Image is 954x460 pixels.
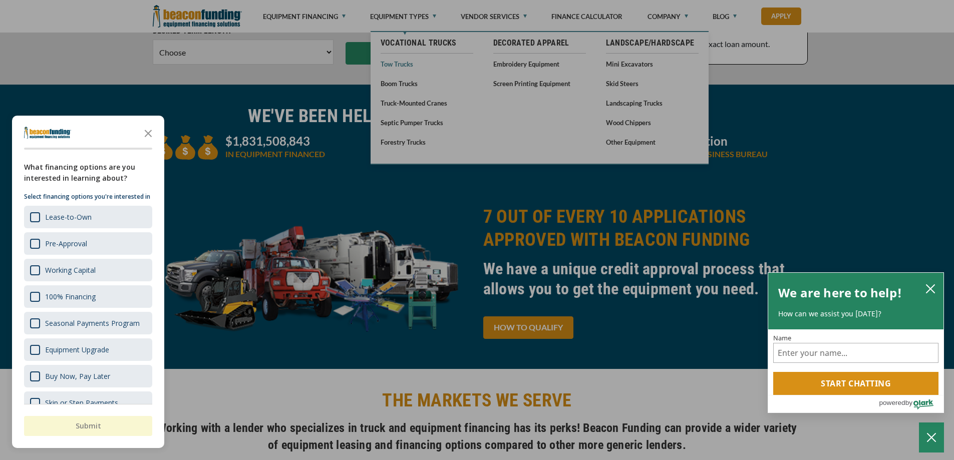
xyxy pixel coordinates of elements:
[12,116,164,448] div: Survey
[45,371,110,381] div: Buy Now, Pay Later
[24,127,71,139] img: Company logo
[24,338,152,361] div: Equipment Upgrade
[919,422,944,452] button: Close Chatbox
[45,345,109,354] div: Equipment Upgrade
[45,292,96,301] div: 100% Financing
[24,259,152,281] div: Working Capital
[45,265,96,275] div: Working Capital
[138,123,158,143] button: Close the survey
[922,281,938,295] button: close chatbox
[24,232,152,255] div: Pre-Approval
[905,396,912,409] span: by
[773,334,938,341] label: Name
[24,206,152,228] div: Lease-to-Own
[773,343,938,363] input: Name
[879,396,905,409] span: powered
[45,398,118,407] div: Skip or Step Payments
[45,318,140,328] div: Seasonal Payments Program
[24,391,152,414] div: Skip or Step Payments
[45,239,87,248] div: Pre-Approval
[24,416,152,436] button: Submit
[879,395,943,412] a: Powered by Olark
[768,272,944,413] div: olark chatbox
[773,372,938,395] button: Start chatting
[24,192,152,202] p: Select financing options you're interested in
[778,309,933,319] p: How can we assist you [DATE]?
[24,162,152,184] div: What financing options are you interested in learning about?
[45,212,92,222] div: Lease-to-Own
[778,283,902,303] h2: We are here to help!
[24,285,152,308] div: 100% Financing
[24,365,152,387] div: Buy Now, Pay Later
[24,312,152,334] div: Seasonal Payments Program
